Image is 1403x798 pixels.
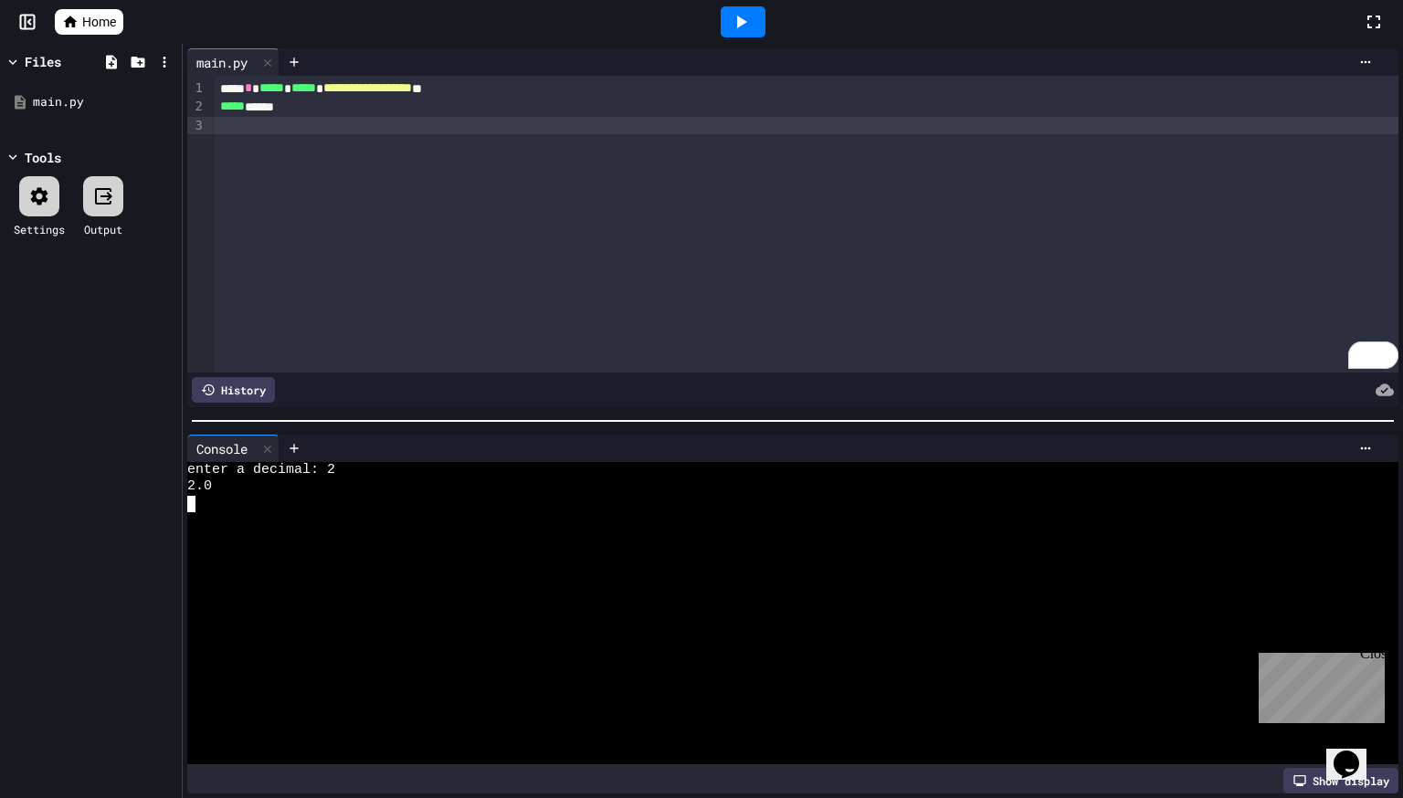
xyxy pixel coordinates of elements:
[7,7,126,116] div: Chat with us now!Close
[1326,725,1385,780] iframe: chat widget
[187,435,280,462] div: Console
[187,98,206,116] div: 2
[187,48,280,76] div: main.py
[82,13,116,31] span: Home
[55,9,123,35] a: Home
[25,148,61,167] div: Tools
[192,377,275,403] div: History
[187,53,257,72] div: main.py
[25,52,61,71] div: Files
[187,439,257,458] div: Console
[187,117,206,135] div: 3
[187,478,212,495] span: 2.0
[1251,646,1385,723] iframe: chat widget
[1283,768,1398,793] div: Show display
[84,221,122,237] div: Output
[187,79,206,98] div: 1
[33,93,175,111] div: main.py
[187,462,335,478] span: enter a decimal: 2
[215,76,1398,373] div: To enrich screen reader interactions, please activate Accessibility in Grammarly extension settings
[14,221,65,237] div: Settings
